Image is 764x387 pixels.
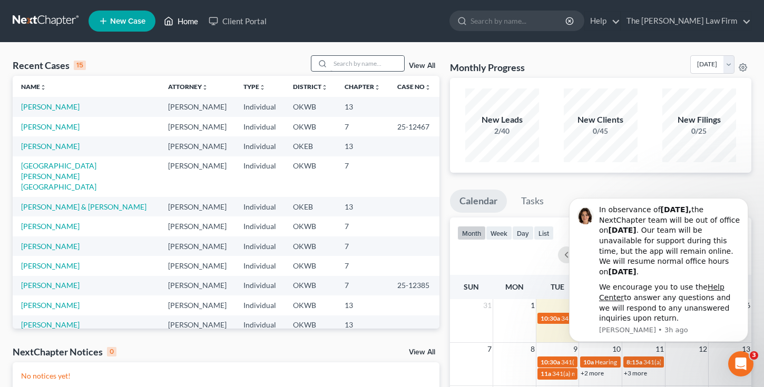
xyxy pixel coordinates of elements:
[336,117,389,136] td: 7
[202,84,208,91] i: unfold_more
[541,314,560,322] span: 10:30a
[561,358,663,366] span: 341(a) meeting for [PERSON_NAME]
[336,236,389,256] td: 7
[285,216,336,236] td: OKWB
[285,197,336,216] td: OKEB
[572,343,579,355] span: 9
[512,190,553,213] a: Tasks
[160,256,235,275] td: [PERSON_NAME]
[389,117,439,136] td: 25-12467
[21,301,80,310] a: [PERSON_NAME]
[450,190,507,213] a: Calendar
[741,343,751,355] span: 13
[465,126,539,136] div: 2/40
[235,276,285,295] td: Individual
[285,117,336,136] td: OKWB
[374,84,380,91] i: unfold_more
[336,216,389,236] td: 7
[285,276,336,295] td: OKWB
[662,114,736,126] div: New Filings
[13,345,116,358] div: NextChapter Notices
[409,349,435,356] a: View All
[21,261,80,270] a: [PERSON_NAME]
[285,236,336,256] td: OKWB
[235,136,285,156] td: Individual
[21,371,431,381] p: No notices yet!
[235,256,285,275] td: Individual
[624,369,647,377] a: +3 more
[728,351,753,376] iframe: Intercom live chat
[203,12,272,31] a: Client Portal
[585,12,620,31] a: Help
[336,97,389,116] td: 13
[21,320,80,329] a: [PERSON_NAME]
[235,117,285,136] td: Individual
[583,358,594,366] span: 10a
[160,136,235,156] td: [PERSON_NAME]
[285,156,336,197] td: OKWB
[457,226,486,240] button: month
[486,343,493,355] span: 7
[21,142,80,151] a: [PERSON_NAME]
[553,188,764,348] iframe: Intercom notifications message
[235,236,285,256] td: Individual
[611,343,622,355] span: 10
[552,370,710,378] span: 341(a) meeting for [PERSON_NAME] & [PERSON_NAME]
[160,295,235,315] td: [PERSON_NAME]
[160,197,235,216] td: [PERSON_NAME]
[336,295,389,315] td: 13
[389,276,439,295] td: 25-12385
[464,282,479,291] span: Sun
[160,97,235,116] td: [PERSON_NAME]
[698,343,708,355] span: 12
[21,202,146,211] a: [PERSON_NAME] & [PERSON_NAME]
[160,276,235,295] td: [PERSON_NAME]
[235,295,285,315] td: Individual
[750,351,758,360] span: 3
[21,161,96,191] a: [GEOGRAPHIC_DATA][PERSON_NAME][GEOGRAPHIC_DATA]
[13,59,86,72] div: Recent Cases
[486,226,512,240] button: week
[21,102,80,111] a: [PERSON_NAME]
[541,358,560,366] span: 10:30a
[662,126,736,136] div: 0/25
[505,282,524,291] span: Mon
[160,315,235,335] td: [PERSON_NAME]
[107,347,116,356] div: 0
[40,84,46,91] i: unfold_more
[110,17,145,25] span: New Case
[336,256,389,275] td: 7
[243,83,266,91] a: Typeunfold_more
[595,358,677,366] span: Hearing for [PERSON_NAME]
[259,84,266,91] i: unfold_more
[626,358,642,366] span: 8:15a
[581,369,604,377] a: +2 more
[425,84,431,91] i: unfold_more
[330,56,404,71] input: Search by name...
[541,370,551,378] span: 11a
[235,197,285,216] td: Individual
[285,315,336,335] td: OKWB
[21,281,80,290] a: [PERSON_NAME]
[285,256,336,275] td: OKWB
[21,222,80,231] a: [PERSON_NAME]
[235,216,285,236] td: Individual
[564,126,638,136] div: 0/45
[160,156,235,197] td: [PERSON_NAME]
[564,114,638,126] div: New Clients
[285,295,336,315] td: OKWB
[534,226,554,240] button: list
[621,12,751,31] a: The [PERSON_NAME] Law Firm
[168,83,208,91] a: Attorneyunfold_more
[397,83,431,91] a: Case Nounfold_more
[235,97,285,116] td: Individual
